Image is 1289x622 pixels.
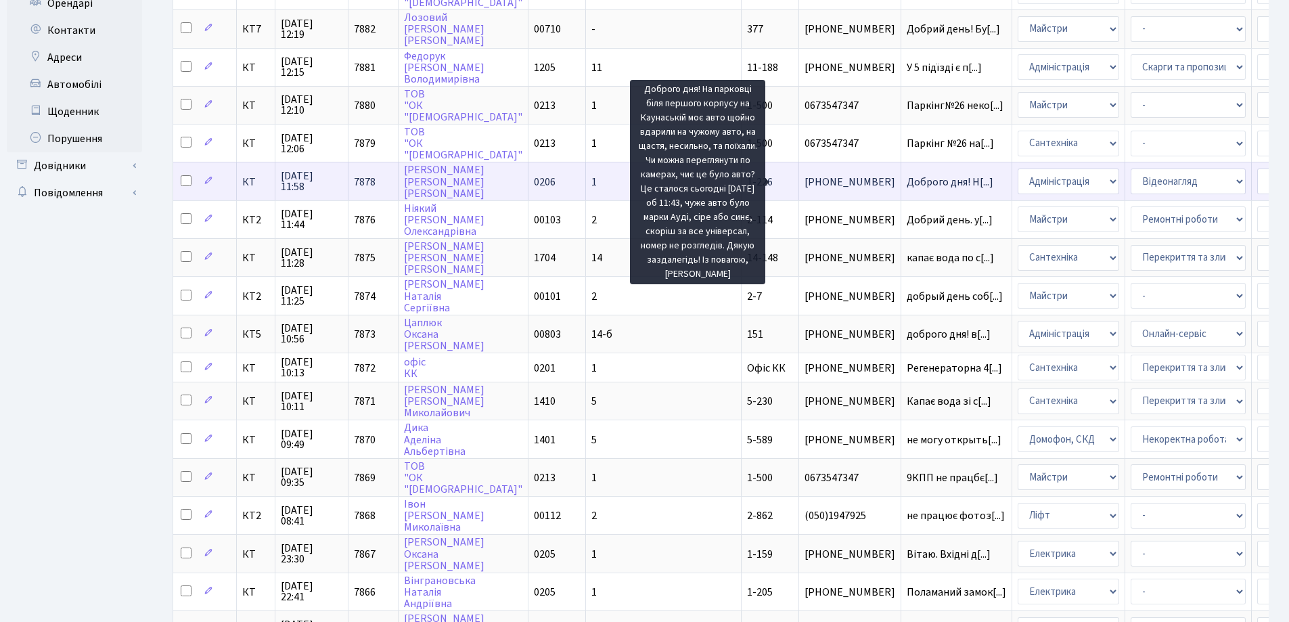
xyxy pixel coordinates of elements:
[354,98,376,113] span: 7880
[747,289,762,304] span: 2-7
[404,239,484,277] a: [PERSON_NAME][PERSON_NAME][PERSON_NAME]
[805,177,895,187] span: [PHONE_NUMBER]
[7,17,142,44] a: Контакти
[404,87,522,125] a: ТОВ"ОК"[DEMOGRAPHIC_DATA]"
[404,573,476,611] a: ВінграновськаНаталіяАндріївна
[805,62,895,73] span: [PHONE_NUMBER]
[591,289,597,304] span: 2
[534,508,561,523] span: 00112
[907,60,982,75] span: У 5 підїзді є п[...]
[281,94,342,116] span: [DATE] 12:10
[404,355,426,381] a: офісКК
[907,508,1005,523] span: не працює фотоз[...]
[242,329,269,340] span: КТ5
[534,22,561,37] span: 00710
[805,472,895,483] span: 0673547347
[805,100,895,111] span: 0673547347
[242,472,269,483] span: КТ
[534,175,556,190] span: 0206
[805,396,895,407] span: [PHONE_NUMBER]
[281,18,342,40] span: [DATE] 12:19
[242,215,269,225] span: КТ2
[591,22,595,37] span: -
[354,136,376,151] span: 7879
[242,138,269,149] span: КТ
[591,547,597,562] span: 1
[805,24,895,35] span: [PHONE_NUMBER]
[805,549,895,560] span: [PHONE_NUMBER]
[281,133,342,154] span: [DATE] 12:06
[907,361,1002,376] span: Регенераторна 4[...]
[242,587,269,598] span: КТ
[281,543,342,564] span: [DATE] 23:30
[534,547,556,562] span: 0205
[805,215,895,225] span: [PHONE_NUMBER]
[747,547,773,562] span: 1-159
[242,396,269,407] span: КТ
[7,152,142,179] a: Довідники
[354,289,376,304] span: 7874
[281,285,342,307] span: [DATE] 11:25
[534,213,561,227] span: 00103
[747,22,763,37] span: 377
[907,22,1000,37] span: Добрий день! Бу[...]
[907,394,991,409] span: Капає вода зі с[...]
[281,391,342,412] span: [DATE] 10:11
[907,98,1003,113] span: Паркінг№26 неко[...]
[7,125,142,152] a: Порушення
[534,289,561,304] span: 00101
[404,163,484,201] a: [PERSON_NAME][PERSON_NAME][PERSON_NAME]
[907,213,993,227] span: Добрий день. у[...]
[534,60,556,75] span: 1205
[242,252,269,263] span: КТ
[7,71,142,98] a: Автомобілі
[7,98,142,125] a: Щоденник
[907,250,994,265] span: капає вода по с[...]
[747,60,778,75] span: 11-188
[747,508,773,523] span: 2-862
[534,470,556,485] span: 0213
[805,138,895,149] span: 0673547347
[281,581,342,602] span: [DATE] 22:41
[281,466,342,488] span: [DATE] 09:35
[242,62,269,73] span: КТ
[404,382,484,420] a: [PERSON_NAME][PERSON_NAME]Миколайович
[591,136,597,151] span: 1
[591,213,597,227] span: 2
[805,252,895,263] span: [PHONE_NUMBER]
[591,327,612,342] span: 14-б
[591,432,597,447] span: 5
[242,100,269,111] span: КТ
[907,175,993,190] span: Доброго дня! Н[...]
[281,357,342,378] span: [DATE] 10:13
[404,125,522,162] a: ТОВ"ОК"[DEMOGRAPHIC_DATA]"
[242,435,269,445] span: КТ
[534,361,556,376] span: 0201
[404,277,484,315] a: [PERSON_NAME]НаталіяСергіївна
[281,171,342,192] span: [DATE] 11:58
[747,327,763,342] span: 151
[7,44,142,71] a: Адреси
[907,585,1006,600] span: Поламаний замок[...]
[591,250,602,265] span: 14
[805,587,895,598] span: [PHONE_NUMBER]
[354,327,376,342] span: 7873
[534,327,561,342] span: 00803
[281,247,342,269] span: [DATE] 11:28
[354,394,376,409] span: 7871
[404,421,466,459] a: ДикаАделінаАльбертівна
[805,329,895,340] span: [PHONE_NUMBER]
[591,508,597,523] span: 2
[354,508,376,523] span: 7868
[630,80,765,284] div: Доброго дня! На парковці біля першого корпусу на Каунаській моє авто щойно вдарили на чужому авто...
[907,327,991,342] span: доброго дня! в[...]
[805,363,895,374] span: [PHONE_NUMBER]
[242,510,269,521] span: КТ2
[354,432,376,447] span: 7870
[404,10,484,48] a: Лозовий[PERSON_NAME][PERSON_NAME]
[404,535,484,573] a: [PERSON_NAME]Оксана[PERSON_NAME]
[747,361,786,376] span: Офіс КК
[747,470,773,485] span: 1-500
[907,470,998,485] span: 9КПП не працбє[...]
[281,56,342,78] span: [DATE] 12:15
